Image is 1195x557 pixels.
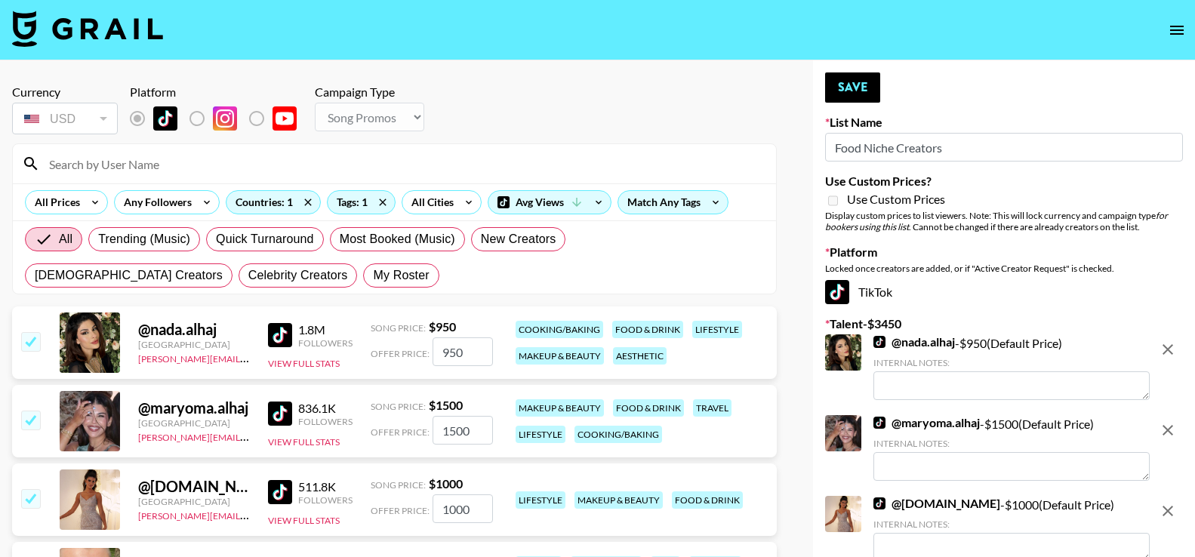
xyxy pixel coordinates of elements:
button: View Full Stats [268,515,340,526]
div: aesthetic [613,347,667,365]
div: lifestyle [692,321,742,338]
input: 950 [433,337,493,366]
div: Internal Notes: [873,357,1150,368]
div: [GEOGRAPHIC_DATA] [138,339,250,350]
div: Locked once creators are added, or if "Active Creator Request" is checked. [825,263,1183,274]
a: @maryoma.alhaj [873,415,980,430]
div: Internal Notes: [873,519,1150,530]
a: @[DOMAIN_NAME] [873,496,1000,511]
button: open drawer [1162,15,1192,45]
button: Save [825,72,880,103]
div: Display custom prices to list viewers. Note: This will lock currency and campaign type . Cannot b... [825,210,1183,232]
a: [PERSON_NAME][EMAIL_ADDRESS][DOMAIN_NAME] [138,429,362,443]
span: Celebrity Creators [248,266,348,285]
img: Grail Talent [12,11,163,47]
strong: $ 950 [429,319,456,334]
strong: $ 1500 [429,398,463,412]
div: USD [15,106,115,132]
span: Song Price: [371,322,426,334]
img: TikTok [268,480,292,504]
span: Most Booked (Music) [340,230,455,248]
div: Followers [298,337,353,349]
div: Remove selected talent to change platforms [130,103,309,134]
span: New Creators [481,230,556,248]
div: cooking/baking [574,426,662,443]
span: Song Price: [371,401,426,412]
div: Remove selected talent to change your currency [12,100,118,137]
div: food & drink [612,321,683,338]
div: [GEOGRAPHIC_DATA] [138,417,250,429]
strong: $ 1000 [429,476,463,491]
span: Use Custom Prices [847,192,945,207]
div: makeup & beauty [516,347,604,365]
span: Offer Price: [371,505,430,516]
div: 1.8M [298,322,353,337]
div: makeup & beauty [516,399,604,417]
div: [GEOGRAPHIC_DATA] [138,496,250,507]
div: Avg Views [488,191,611,214]
span: [DEMOGRAPHIC_DATA] Creators [35,266,223,285]
div: All Prices [26,191,83,214]
button: remove [1153,334,1183,365]
img: TikTok [268,323,292,347]
img: TikTok [873,417,885,429]
div: lifestyle [516,426,565,443]
input: 1500 [433,416,493,445]
img: TikTok [153,106,177,131]
div: 511.8K [298,479,353,494]
div: - $ 950 (Default Price) [873,334,1150,400]
div: lifestyle [516,491,565,509]
div: Followers [298,416,353,427]
div: @ nada.alhaj [138,320,250,339]
div: Match Any Tags [618,191,728,214]
span: Offer Price: [371,348,430,359]
button: View Full Stats [268,436,340,448]
img: TikTok [873,497,885,509]
img: TikTok [268,402,292,426]
a: @nada.alhaj [873,334,955,349]
div: TikTok [825,280,1183,304]
div: food & drink [613,399,684,417]
img: TikTok [873,336,885,348]
span: Offer Price: [371,426,430,438]
label: Use Custom Prices? [825,174,1183,189]
div: Campaign Type [315,85,424,100]
div: makeup & beauty [574,491,663,509]
div: All Cities [402,191,457,214]
div: Followers [298,494,353,506]
div: Any Followers [115,191,195,214]
div: @ maryoma.alhaj [138,399,250,417]
img: Instagram [213,106,237,131]
span: My Roster [373,266,429,285]
img: TikTok [825,280,849,304]
span: Trending (Music) [98,230,190,248]
div: @ [DOMAIN_NAME] [138,477,250,496]
label: Platform [825,245,1183,260]
div: Currency [12,85,118,100]
div: travel [693,399,731,417]
div: Internal Notes: [873,438,1150,449]
button: remove [1153,415,1183,445]
img: YouTube [273,106,297,131]
a: [PERSON_NAME][EMAIL_ADDRESS][DOMAIN_NAME] [138,507,362,522]
button: View Full Stats [268,358,340,369]
div: - $ 1500 (Default Price) [873,415,1150,481]
div: Platform [130,85,309,100]
em: for bookers using this list [825,210,1168,232]
span: Quick Turnaround [216,230,314,248]
span: All [59,230,72,248]
label: List Name [825,115,1183,130]
button: remove [1153,496,1183,526]
input: Search by User Name [40,152,767,176]
span: Song Price: [371,479,426,491]
div: Tags: 1 [328,191,395,214]
div: cooking/baking [516,321,603,338]
div: food & drink [672,491,743,509]
a: [PERSON_NAME][EMAIL_ADDRESS][DOMAIN_NAME] [138,350,362,365]
div: 836.1K [298,401,353,416]
div: Countries: 1 [226,191,320,214]
label: Talent - $ 3450 [825,316,1183,331]
input: 1000 [433,494,493,523]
